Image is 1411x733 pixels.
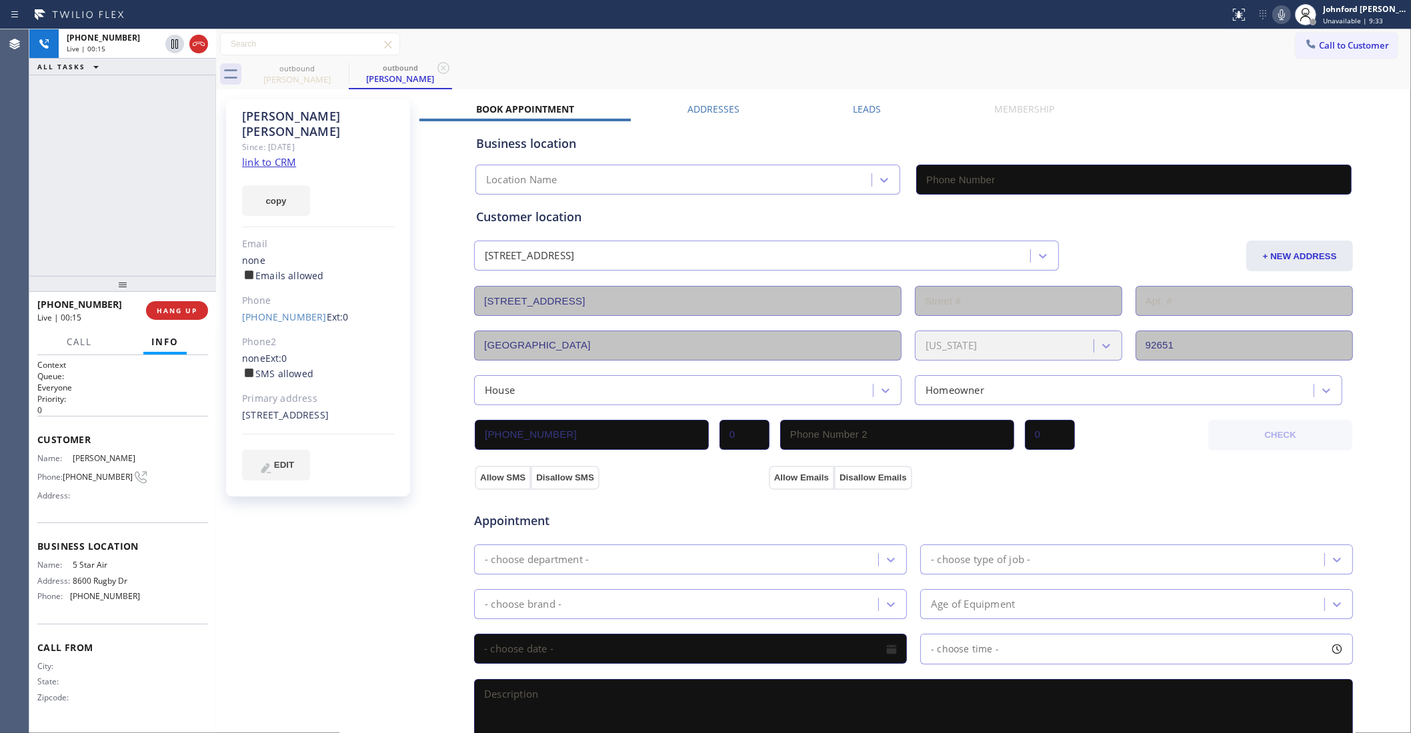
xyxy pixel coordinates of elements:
span: Zipcode: [37,692,73,702]
input: Phone Number [916,165,1352,195]
div: outbound [247,63,347,73]
input: - choose date - [474,634,907,664]
div: Johnford [PERSON_NAME] [1323,3,1407,15]
button: copy [242,185,310,216]
span: EDIT [274,460,294,470]
button: Mute [1272,5,1291,24]
span: Name: [37,453,73,463]
button: Call to Customer [1296,33,1398,58]
label: Membership [994,103,1054,115]
h2: Priority: [37,393,208,404]
input: Ext. 2 [1025,420,1075,450]
button: + NEW ADDRESS [1246,241,1353,271]
label: Leads [853,103,881,115]
div: Business location [476,135,1351,153]
span: [PHONE_NUMBER] [67,32,140,43]
div: Since: [DATE] [242,139,395,155]
div: Location Name [486,173,557,188]
span: Name: [37,560,73,570]
label: Addresses [687,103,740,115]
div: Customer location [476,208,1351,226]
button: Info [143,329,187,355]
span: Ext: 0 [327,311,349,323]
input: Emails allowed [245,271,253,279]
span: [PERSON_NAME] [73,453,139,463]
div: [PERSON_NAME] [247,73,347,85]
h1: Context [37,359,208,370]
p: Everyone [37,382,208,393]
h2: Queue: [37,370,208,382]
input: SMS allowed [245,368,253,377]
button: Allow Emails [769,466,834,490]
div: Primary address [242,391,395,406]
button: Disallow Emails [834,466,912,490]
div: House [485,382,515,398]
span: Live | 00:15 [37,312,81,323]
span: City: [37,661,73,671]
button: HANG UP [146,301,208,320]
span: ALL TASKS [37,62,85,71]
span: Address: [37,576,73,586]
input: Street # [915,286,1122,316]
div: [STREET_ADDRESS] [242,408,395,423]
input: Apt. # [1136,286,1354,316]
div: [PERSON_NAME] [PERSON_NAME] [242,109,395,139]
span: Info [151,336,179,348]
div: Phone [242,293,395,309]
div: [PERSON_NAME] [350,73,451,85]
span: Call From [37,641,208,654]
div: [STREET_ADDRESS] [485,249,574,264]
input: Phone Number [475,420,709,450]
span: Call to Customer [1319,39,1389,51]
span: 8600 Rugby Dr [73,576,139,586]
input: City [474,331,902,361]
span: Live | 00:15 [67,44,105,53]
div: Homeowner [926,382,984,398]
div: - choose department - [485,552,589,567]
span: Phone: [37,591,70,601]
input: Phone Number 2 [780,420,1014,450]
span: - choose time - [931,642,999,655]
input: Address [474,286,902,316]
button: EDIT [242,450,310,480]
label: Book Appointment [476,103,574,115]
input: Search [221,33,399,55]
label: SMS allowed [242,367,313,380]
div: - choose brand - [485,596,561,612]
span: [PHONE_NUMBER] [63,472,133,482]
div: none [242,351,395,382]
div: Phone2 [242,335,395,350]
span: Address: [37,490,73,500]
span: [PHONE_NUMBER] [37,298,122,311]
span: Ext: 0 [265,352,287,365]
button: Hold Customer [165,35,184,53]
a: [PHONE_NUMBER] [242,311,327,323]
label: Emails allowed [242,269,324,282]
div: Email [242,237,395,252]
a: link to CRM [242,155,296,169]
span: Unavailable | 9:33 [1323,16,1383,25]
input: Ext. [720,420,770,450]
div: outbound [350,63,451,73]
input: ZIP [1136,331,1354,361]
span: 5 Star Air [73,560,139,570]
span: Customer [37,433,208,446]
span: [PHONE_NUMBER] [70,591,140,601]
div: - choose type of job - [931,552,1030,567]
p: 0 [37,404,208,416]
span: Appointment [474,512,766,530]
button: Hang up [189,35,208,53]
span: Business location [37,540,208,552]
button: Call [59,329,100,355]
span: HANG UP [157,306,197,315]
span: Phone: [37,472,63,482]
div: Susanne Wickman [350,59,451,88]
div: Susanne Wickman [247,59,347,89]
button: Allow SMS [475,466,531,490]
span: State: [37,676,73,686]
button: ALL TASKS [29,59,112,75]
span: Call [67,336,92,348]
button: Disallow SMS [531,466,599,490]
div: none [242,253,395,284]
button: CHECK [1208,420,1352,450]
